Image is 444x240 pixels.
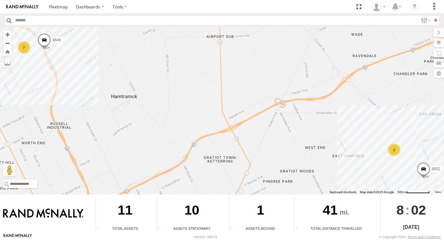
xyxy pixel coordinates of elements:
span: 8 [397,197,404,223]
button: Keyboard shortcuts [330,190,356,194]
a: Terms and Conditions [408,235,441,239]
div: 10 [157,197,227,226]
div: 11 [96,197,154,226]
div: Total Assets [96,226,154,231]
div: Total Distance Travelled [294,226,378,231]
label: Map Settings [433,69,444,78]
span: 8852 [432,167,440,171]
div: Total number of assets current in transit. [229,226,239,231]
div: 1 [229,197,292,226]
div: : [380,197,442,223]
div: Assets Moving [229,226,292,231]
div: Total number of assets current stationary. [157,226,166,231]
div: Total distance travelled by all assets within specified date range and applied filters [294,226,304,231]
button: Zoom out [3,39,12,47]
div: Total number of Enabled Assets [96,226,105,231]
div: 7 [18,41,30,54]
span: 8849 [52,38,61,42]
img: rand-logo.svg [6,5,38,9]
span: 500 m [397,190,406,194]
i: ? [410,2,420,12]
button: Map Scale: 500 m per 71 pixels [396,190,432,194]
div: © Copyright 2025 - [379,235,441,239]
img: Rand McNally [3,208,83,219]
div: 41 [294,197,378,226]
a: Terms (opens in new tab) [435,191,441,193]
label: Search Filter Options [419,16,432,25]
span: 02 [411,197,426,223]
button: Zoom in [3,30,12,39]
label: Measure [3,59,12,68]
div: Valeo Dash [370,2,388,11]
a: Visit our Website [3,234,32,240]
button: Drag Pegman onto the map to open Street View [3,164,16,176]
span: Map data ©2025 Google [360,190,394,194]
div: [DATE] [380,224,442,231]
button: Zoom Home [3,47,12,56]
div: 2 [388,144,400,156]
div: Version: 308.01 [194,235,217,239]
div: Assets Stationary [157,226,227,231]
